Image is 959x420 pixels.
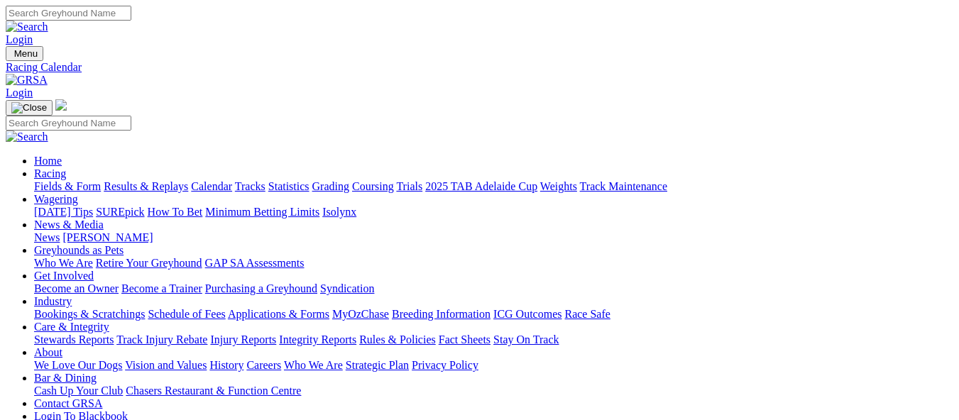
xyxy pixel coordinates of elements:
a: Track Maintenance [580,180,667,192]
a: Applications & Forms [228,308,329,320]
a: Injury Reports [210,333,276,346]
div: About [34,359,953,372]
a: Calendar [191,180,232,192]
a: How To Bet [148,206,203,218]
input: Search [6,116,131,131]
div: Industry [34,308,953,321]
a: ICG Outcomes [493,308,561,320]
a: Breeding Information [392,308,491,320]
a: News [34,231,60,243]
input: Search [6,6,131,21]
a: About [34,346,62,358]
a: Login [6,33,33,45]
img: Search [6,131,48,143]
a: Who We Are [284,359,343,371]
a: Login [6,87,33,99]
a: Integrity Reports [279,333,356,346]
a: MyOzChase [332,308,389,320]
a: History [209,359,243,371]
img: Search [6,21,48,33]
a: Cash Up Your Club [34,385,123,397]
a: Syndication [320,282,374,294]
a: Tracks [235,180,265,192]
a: Become a Trainer [121,282,202,294]
a: Stewards Reports [34,333,114,346]
a: Statistics [268,180,309,192]
a: Chasers Restaurant & Function Centre [126,385,301,397]
a: Vision and Values [125,359,207,371]
a: Bookings & Scratchings [34,308,145,320]
a: GAP SA Assessments [205,257,305,269]
a: Racing Calendar [6,61,953,74]
a: We Love Our Dogs [34,359,122,371]
a: Schedule of Fees [148,308,225,320]
a: 2025 TAB Adelaide Cup [425,180,537,192]
a: Bar & Dining [34,372,97,384]
div: Racing [34,180,953,193]
a: Racing [34,167,66,179]
a: Retire Your Greyhound [96,257,202,269]
a: [PERSON_NAME] [62,231,153,243]
a: Wagering [34,193,78,205]
a: Contact GRSA [34,397,102,409]
a: Rules & Policies [359,333,436,346]
a: SUREpick [96,206,144,218]
a: Who We Are [34,257,93,269]
a: Industry [34,295,72,307]
img: GRSA [6,74,48,87]
a: Grading [312,180,349,192]
a: [DATE] Tips [34,206,93,218]
a: Strategic Plan [346,359,409,371]
button: Toggle navigation [6,46,43,61]
a: Fact Sheets [439,333,491,346]
span: Menu [14,48,38,59]
a: Become an Owner [34,282,119,294]
button: Toggle navigation [6,100,53,116]
a: Care & Integrity [34,321,109,333]
a: Fields & Form [34,180,101,192]
img: logo-grsa-white.png [55,99,67,111]
a: Weights [540,180,577,192]
a: Trials [396,180,422,192]
a: Home [34,155,62,167]
a: Stay On Track [493,333,559,346]
a: Track Injury Rebate [116,333,207,346]
div: News & Media [34,231,953,244]
div: Care & Integrity [34,333,953,346]
div: Wagering [34,206,953,219]
a: Careers [246,359,281,371]
a: Purchasing a Greyhound [205,282,317,294]
div: Bar & Dining [34,385,953,397]
a: Greyhounds as Pets [34,244,124,256]
a: Get Involved [34,270,94,282]
div: Greyhounds as Pets [34,257,953,270]
div: Get Involved [34,282,953,295]
a: Minimum Betting Limits [205,206,319,218]
a: Coursing [352,180,394,192]
a: News & Media [34,219,104,231]
a: Results & Replays [104,180,188,192]
a: Privacy Policy [412,359,478,371]
img: Close [11,102,47,114]
a: Isolynx [322,206,356,218]
a: Race Safe [564,308,610,320]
